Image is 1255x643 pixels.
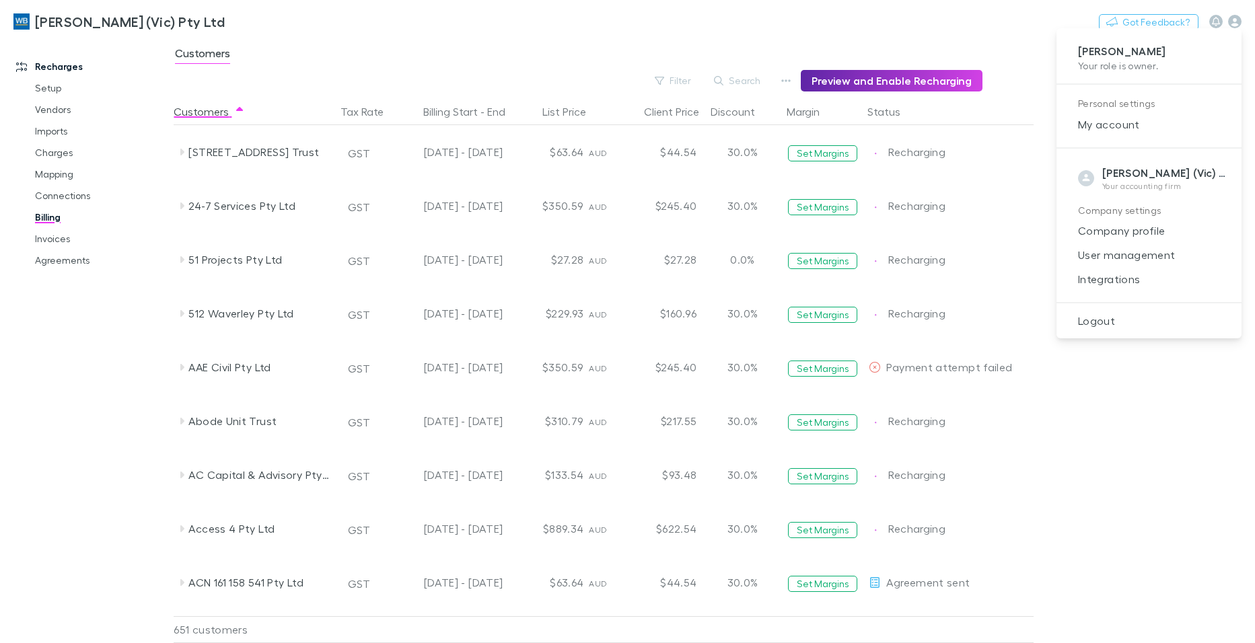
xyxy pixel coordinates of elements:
[1067,313,1231,329] span: Logout
[1067,247,1231,263] span: User management
[1078,44,1220,59] p: [PERSON_NAME]
[1078,59,1220,73] p: Your role is owner .
[1067,223,1231,239] span: Company profile
[1102,181,1231,192] p: Your accounting firm
[1209,597,1242,630] iframe: Intercom live chat
[1067,271,1231,287] span: Integrations
[1078,96,1220,112] p: Personal settings
[1078,202,1220,219] p: Company settings
[1067,116,1231,133] span: My account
